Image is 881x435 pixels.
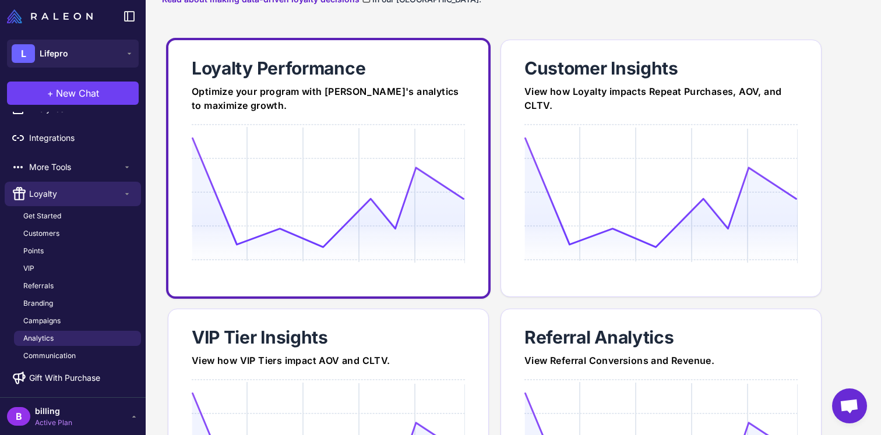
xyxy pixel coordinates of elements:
div: View how Loyalty impacts Repeat Purchases, AOV, and CLTV. [524,84,798,112]
a: VIP [14,261,141,276]
button: +New Chat [7,82,139,105]
span: VIP [23,263,34,274]
a: Loyalty PerformanceOptimize your program with [PERSON_NAME]'s analytics to maximize growth. [166,38,491,299]
a: Points [14,243,141,259]
span: Customers [23,228,59,239]
a: Referrals [14,278,141,293]
span: Loyalty [29,188,122,200]
div: B [7,407,30,426]
a: Integrations [5,126,141,150]
div: L [12,44,35,63]
span: Gift With Purchase [29,372,100,384]
span: Referrals [23,281,54,291]
a: Gift With Purchase [5,366,141,390]
span: Get Started [23,211,61,221]
span: Analytics [23,333,54,344]
a: Branding [14,296,141,311]
img: Raleon Logo [7,9,93,23]
span: Points [23,246,44,256]
div: View how VIP Tiers impact AOV and CLTV. [192,353,465,367]
div: View Referral Conversions and Revenue. [524,353,798,367]
span: billing [35,405,72,418]
span: + [47,86,54,100]
span: Active Plan [35,418,72,428]
span: Communication [23,351,76,361]
span: Lifepro [40,47,68,60]
a: Open chat [832,388,867,423]
button: LLifepro [7,40,139,68]
a: Customers [14,226,141,241]
div: Customer Insights [524,56,798,80]
div: VIP Tier Insights [192,326,465,349]
div: Referral Analytics [524,326,798,349]
div: Optimize your program with [PERSON_NAME]'s analytics to maximize growth. [192,84,465,112]
span: New Chat [56,86,99,100]
span: More Tools [29,161,122,174]
div: Loyalty Performance [192,56,465,80]
a: Get Started [14,208,141,224]
span: Integrations [29,132,132,144]
a: Campaigns [14,313,141,328]
a: Analytics [14,331,141,346]
span: Campaigns [23,316,61,326]
span: Branding [23,298,53,309]
a: Customer InsightsView how Loyalty impacts Repeat Purchases, AOV, and CLTV. [501,40,822,297]
a: Communication [14,348,141,363]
